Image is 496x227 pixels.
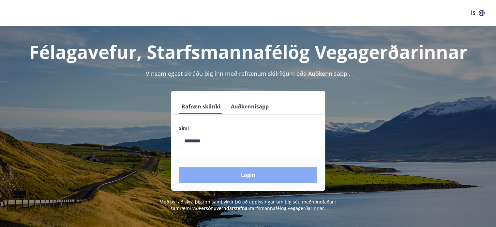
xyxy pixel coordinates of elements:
a: Persónuverndarstefna [199,205,248,211]
label: Sími [179,125,317,132]
button: Auðkennisapp [228,99,271,114]
button: Rafræn skilríki [179,99,223,114]
span: Vinsamlegast skráðu þig inn með rafrænum skilríkjum eða Auðkennisappi. [146,70,351,77]
h1: Félagavefur, Starfsmannafélög Vegagerðarinnar [21,39,475,64]
button: ÍS [467,7,488,19]
button: Login [179,167,317,183]
span: Með því að skrá þig inn samþykkir þú að upplýsingar um þig séu meðhöndlaðar í samræmi við Starfsm... [159,199,337,211]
